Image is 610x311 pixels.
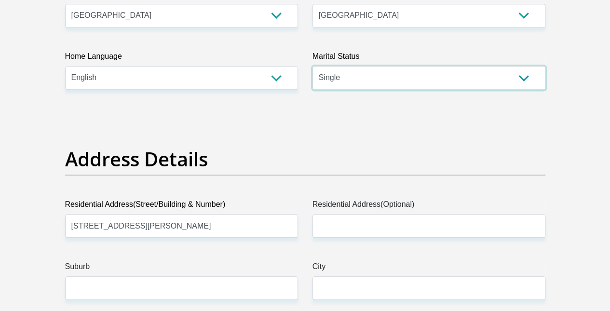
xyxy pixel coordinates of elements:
input: Valid residential address [65,214,298,238]
input: City [312,276,545,300]
label: Residential Address(Optional) [312,199,545,214]
input: Suburb [65,276,298,300]
h2: Address Details [65,148,545,171]
label: Marital Status [312,51,545,66]
label: Home Language [65,51,298,66]
label: City [312,261,545,276]
input: Address line 2 (Optional) [312,214,545,238]
label: Suburb [65,261,298,276]
label: Residential Address(Street/Building & Number) [65,199,298,214]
